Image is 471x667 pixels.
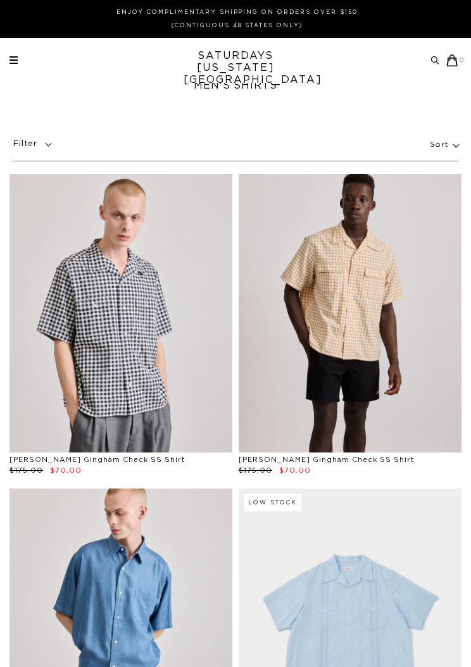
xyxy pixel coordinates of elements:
[15,21,460,30] p: (Contiguous 48 States Only)
[50,467,82,474] span: $70.00
[244,494,301,511] div: Low Stock
[15,8,460,17] p: Enjoy Complimentary Shipping on Orders Over $150
[430,130,458,159] p: Sort
[9,467,43,474] span: $175.00
[460,58,465,63] small: 0
[239,456,414,463] a: [PERSON_NAME] Gingham Check SS Shirt
[9,456,185,463] a: [PERSON_NAME] Gingham Check SS Shirt
[184,50,288,86] a: SATURDAYS[US_STATE][GEOGRAPHIC_DATA]
[13,134,57,156] p: Filter
[239,467,272,474] span: $175.00
[446,54,465,66] a: 0
[279,467,311,474] span: $70.00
